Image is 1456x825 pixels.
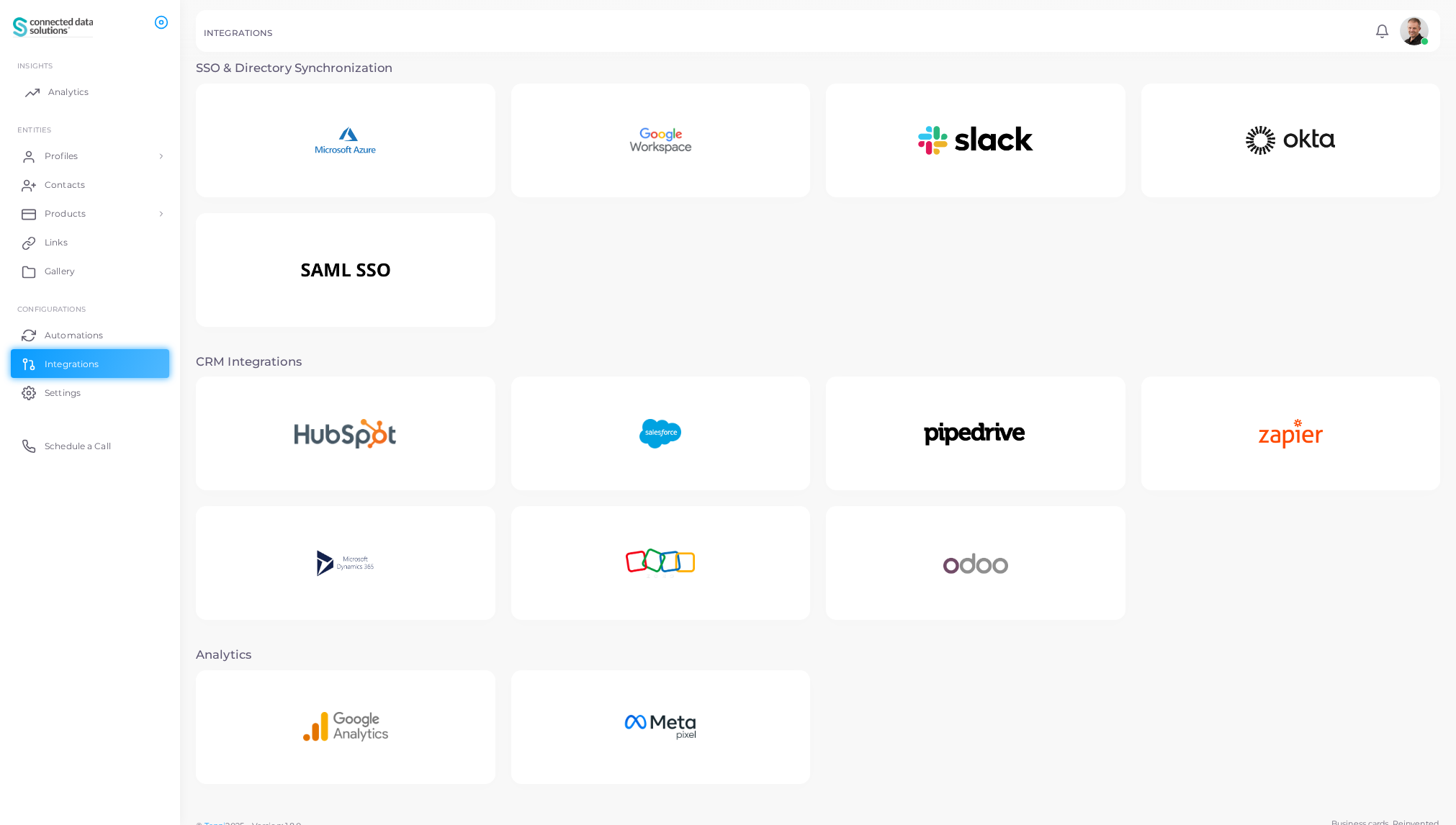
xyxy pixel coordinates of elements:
[11,349,169,378] a: Integrations
[196,648,1440,662] h3: Analytics
[17,305,86,313] span: Configurations
[1203,96,1378,186] img: Okta
[264,389,426,479] img: Hubspot
[11,320,169,349] a: Automations
[196,355,1440,369] h3: CRM Integrations
[204,28,272,38] h5: INTEGRATIONS
[913,518,1038,608] img: Odoo
[45,265,75,278] span: Gallery
[272,682,418,772] img: Google Analytics
[888,96,1064,186] img: Slack
[17,125,51,134] span: ENTITIES
[17,61,53,70] span: INSIGHTS
[45,440,111,453] span: Schedule a Call
[596,518,725,608] img: Zoho
[45,329,103,342] span: Automations
[11,228,169,257] a: Links
[1400,17,1429,45] img: avatar
[11,257,169,286] a: Gallery
[1396,17,1432,45] a: avatar
[196,61,1440,76] h3: SSO & Directory Synchronization
[45,358,99,371] span: Integrations
[890,389,1061,479] img: Pipedrive
[593,682,729,772] img: Meta Pixel
[609,389,711,479] img: Salesforce
[284,96,407,186] img: Microsoft Azure
[45,150,78,163] span: Profiles
[45,207,86,220] span: Products
[45,236,68,249] span: Links
[258,225,433,315] img: SAML
[11,142,169,171] a: Profiles
[11,78,169,107] a: Analytics
[11,431,169,460] a: Schedule a Call
[11,199,169,228] a: Products
[48,86,89,99] span: Analytics
[11,378,169,407] a: Settings
[45,179,85,191] span: Contacts
[13,14,93,40] img: logo
[598,96,723,186] img: Google Workspace
[287,518,404,608] img: Microsoft Dynamics
[11,171,169,199] a: Contacts
[45,387,81,400] span: Settings
[1228,389,1353,479] img: Zapier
